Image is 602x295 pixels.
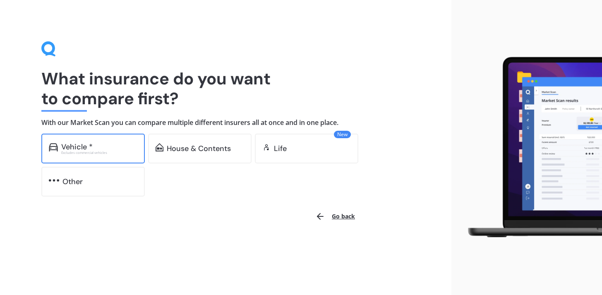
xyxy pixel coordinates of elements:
div: House & Contents [167,144,231,153]
div: Other [62,177,83,186]
button: Go back [310,206,360,226]
div: Vehicle * [61,143,93,151]
h1: What insurance do you want to compare first? [41,69,410,108]
div: Life [274,144,287,153]
span: New [334,131,351,138]
img: home-and-contents.b802091223b8502ef2dd.svg [156,143,163,151]
div: Excludes commercial vehicles [61,151,137,154]
img: car.f15378c7a67c060ca3f3.svg [49,143,58,151]
img: other.81dba5aafe580aa69f38.svg [49,176,59,185]
h4: With our Market Scan you can compare multiple different insurers all at once and in one place. [41,118,410,127]
img: laptop.webp [458,53,602,242]
img: life.f720d6a2d7cdcd3ad642.svg [262,143,271,151]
